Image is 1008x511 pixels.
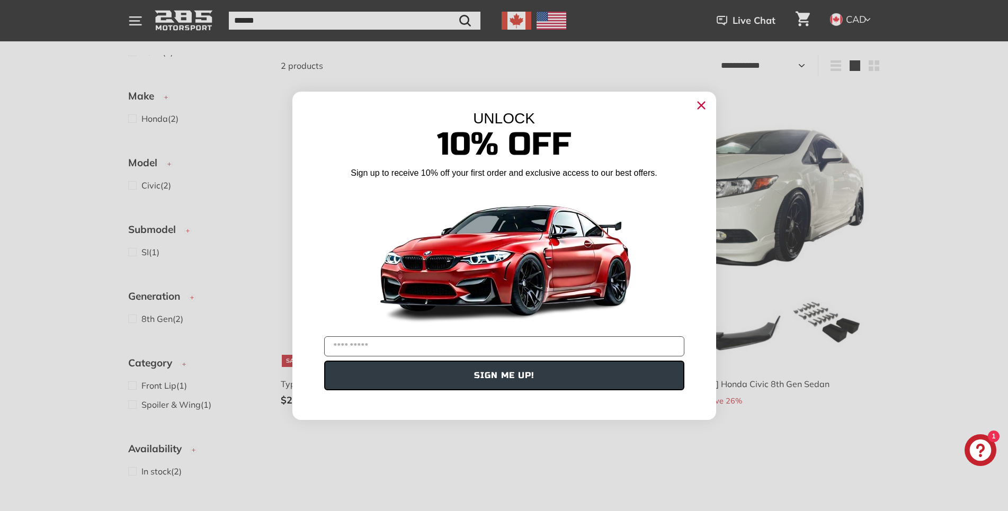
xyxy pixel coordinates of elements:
input: YOUR EMAIL [324,336,684,356]
span: 10% Off [437,125,572,164]
span: UNLOCK [473,110,535,127]
inbox-online-store-chat: Shopify online store chat [961,434,1000,469]
img: Banner showing BMW 4 Series Body kit [372,183,637,332]
span: Sign up to receive 10% off your first order and exclusive access to our best offers. [351,168,657,177]
button: Close dialog [693,97,710,114]
button: SIGN ME UP! [324,361,684,390]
